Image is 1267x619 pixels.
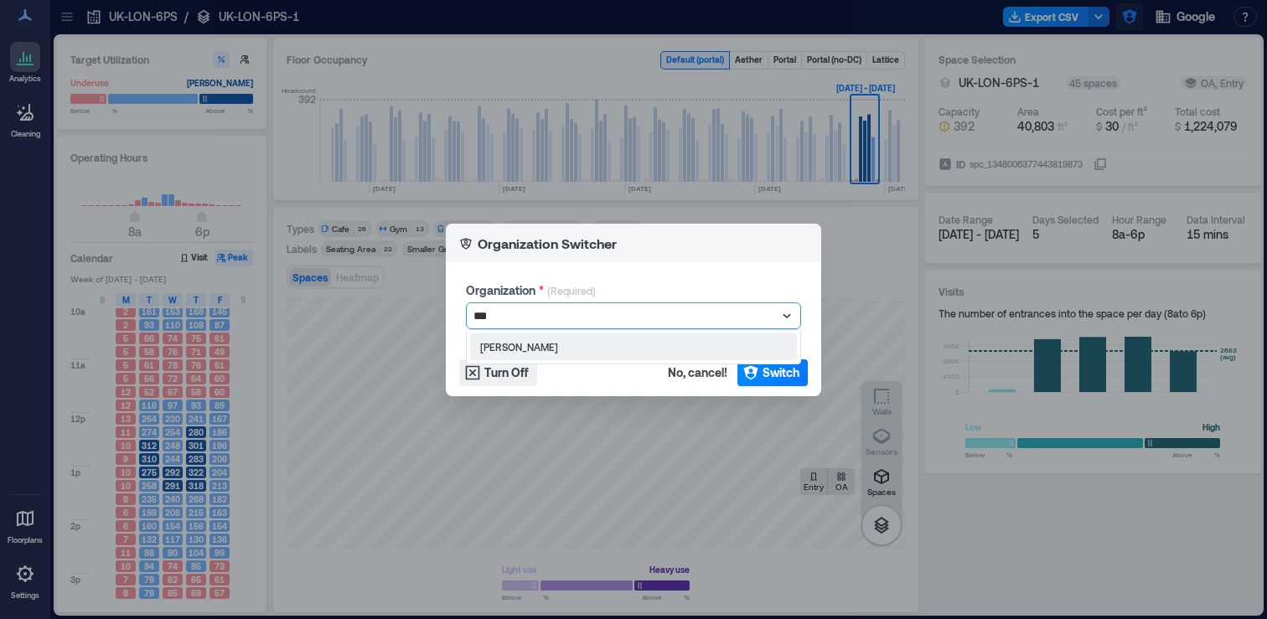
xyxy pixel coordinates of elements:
span: Switch [763,364,799,381]
button: Switch [737,359,808,386]
p: Organization Switcher [478,234,617,254]
p: [PERSON_NAME] [480,340,558,353]
button: Turn Off [459,359,537,386]
span: No, cancel! [668,364,727,381]
p: (Required) [547,284,596,302]
label: Organization [466,282,544,299]
span: Turn Off [484,364,529,381]
button: No, cancel! [663,359,732,386]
